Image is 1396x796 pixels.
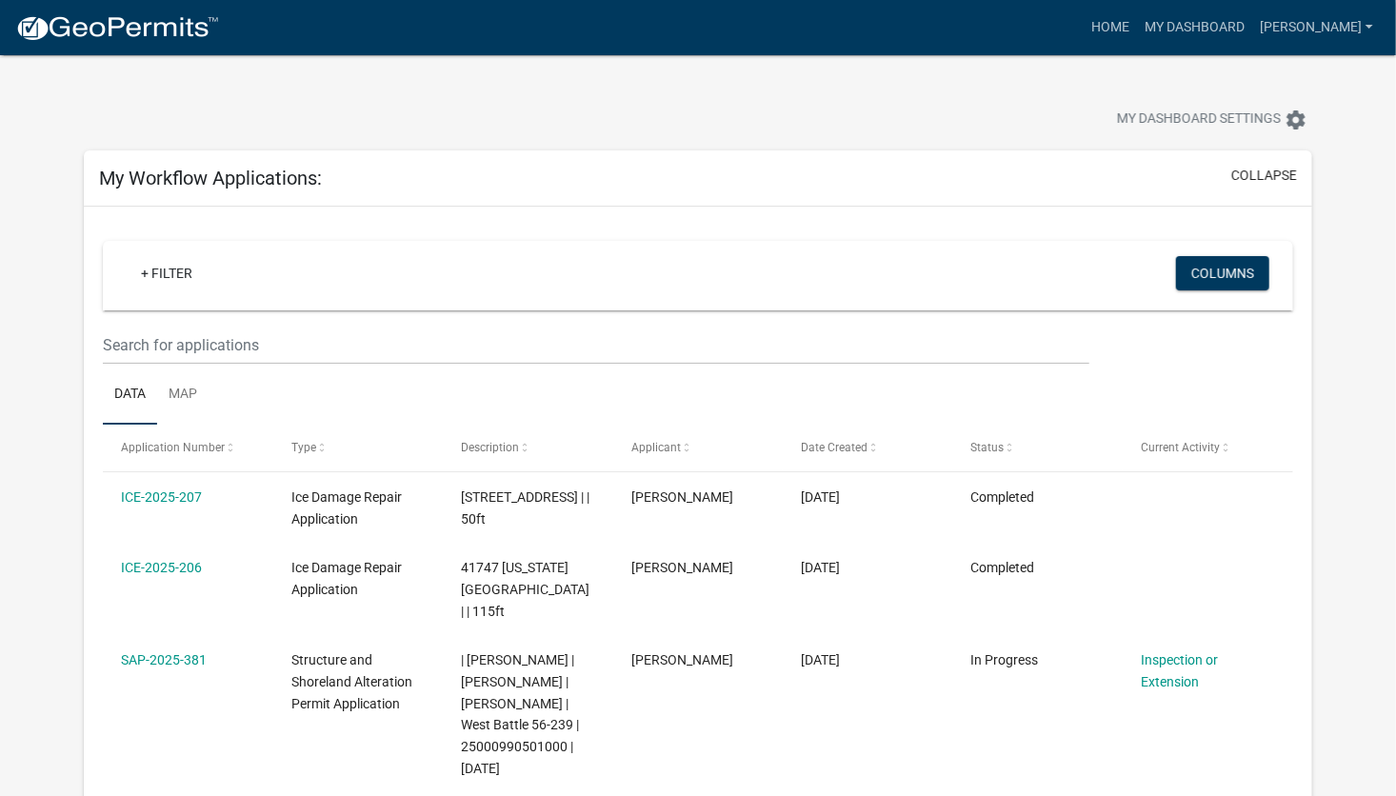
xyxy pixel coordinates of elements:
input: Search for applications [103,326,1089,365]
i: settings [1285,109,1307,131]
button: collapse [1231,166,1297,186]
span: Ice Damage Repair Application [291,560,402,597]
a: ICE-2025-206 [121,560,202,575]
span: Completed [971,489,1035,505]
a: SAP-2025-381 [121,652,207,667]
datatable-header-cell: Date Created [783,425,952,470]
span: Status [971,441,1005,454]
button: Columns [1176,256,1269,290]
span: Structure and Shoreland Alteration Permit Application [291,652,412,711]
span: In Progress [971,652,1039,667]
span: Description [461,441,519,454]
datatable-header-cell: Description [443,425,612,470]
span: Completed [971,560,1035,575]
span: Date Created [801,441,868,454]
h5: My Workflow Applications: [99,167,322,189]
span: 06/23/2025 [801,652,840,667]
span: 41747 KANSAS POINT LN | | 115ft [461,560,589,619]
datatable-header-cell: Applicant [613,425,783,470]
span: 07/16/2025 [801,560,840,575]
span: 21584 EUREKA LN | | 50ft [461,489,589,527]
a: + Filter [126,256,208,290]
span: Applicant [631,441,681,454]
span: Matt S Hoen [631,652,733,667]
span: Matt S Hoen [631,560,733,575]
span: | Eric Babolian | DONALD R ASLESEN | DIANNE M ASLESEN | West Battle 56-239 | 25000990501000 | 07/... [461,652,579,776]
a: Data [103,365,157,426]
datatable-header-cell: Current Activity [1123,425,1292,470]
span: Current Activity [1141,441,1220,454]
span: Ice Damage Repair Application [291,489,402,527]
a: [PERSON_NAME] [1252,10,1381,46]
span: 07/16/2025 [801,489,840,505]
span: Type [291,441,316,454]
a: Inspection or Extension [1141,652,1218,689]
a: Home [1084,10,1137,46]
datatable-header-cell: Status [952,425,1122,470]
a: Map [157,365,209,426]
datatable-header-cell: Type [273,425,443,470]
a: ICE-2025-207 [121,489,202,505]
span: Application Number [121,441,225,454]
datatable-header-cell: Application Number [103,425,272,470]
span: My Dashboard Settings [1117,109,1281,131]
button: My Dashboard Settingssettings [1102,101,1323,138]
a: My Dashboard [1137,10,1252,46]
span: Matt S Hoen [631,489,733,505]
